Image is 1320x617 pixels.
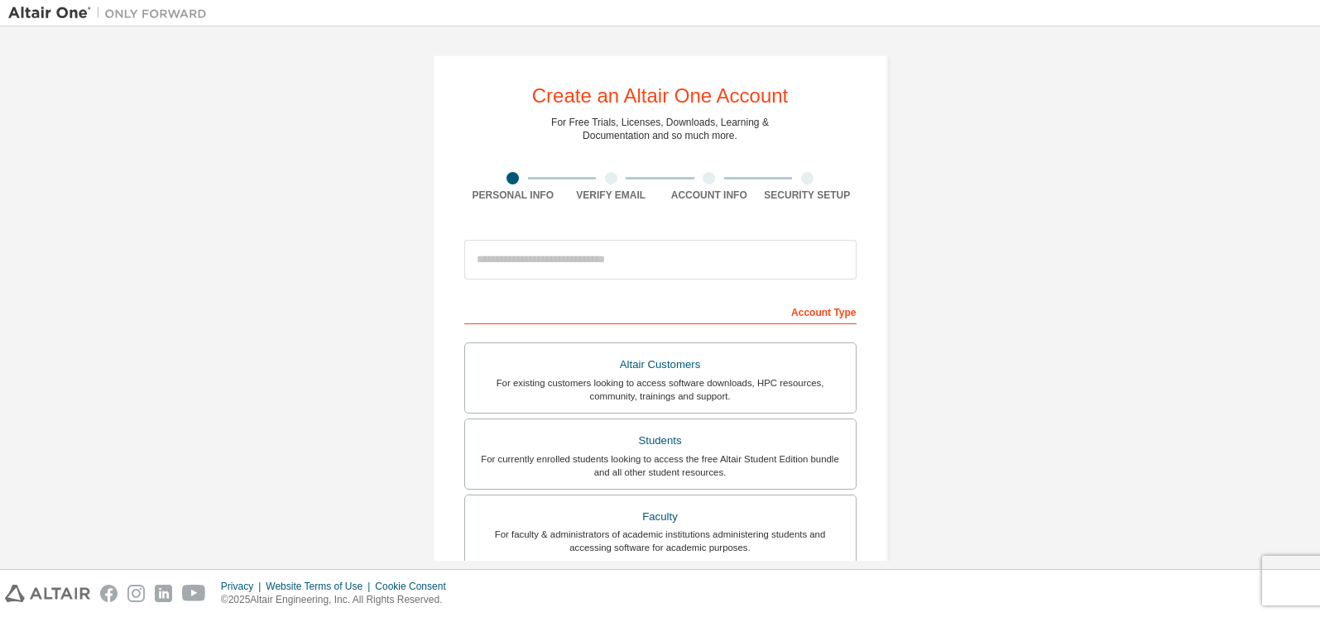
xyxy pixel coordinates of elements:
[475,376,846,403] div: For existing customers looking to access software downloads, HPC resources, community, trainings ...
[100,585,118,602] img: facebook.svg
[266,580,375,593] div: Website Terms of Use
[155,585,172,602] img: linkedin.svg
[8,5,215,22] img: Altair One
[464,298,857,324] div: Account Type
[475,528,846,554] div: For faculty & administrators of academic institutions administering students and accessing softwa...
[562,189,660,202] div: Verify Email
[221,580,266,593] div: Privacy
[221,593,456,607] p: © 2025 Altair Engineering, Inc. All Rights Reserved.
[464,189,563,202] div: Personal Info
[475,505,846,529] div: Faculty
[5,585,90,602] img: altair_logo.svg
[660,189,759,202] div: Account Info
[551,116,769,142] div: For Free Trials, Licenses, Downloads, Learning & Documentation and so much more.
[758,189,857,202] div: Security Setup
[532,86,789,106] div: Create an Altair One Account
[375,580,455,593] div: Cookie Consent
[475,429,846,452] div: Students
[475,452,846,479] div: For currently enrolled students looking to access the free Altair Student Edition bundle and all ...
[182,585,206,602] img: youtube.svg
[127,585,145,602] img: instagram.svg
[475,353,846,376] div: Altair Customers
